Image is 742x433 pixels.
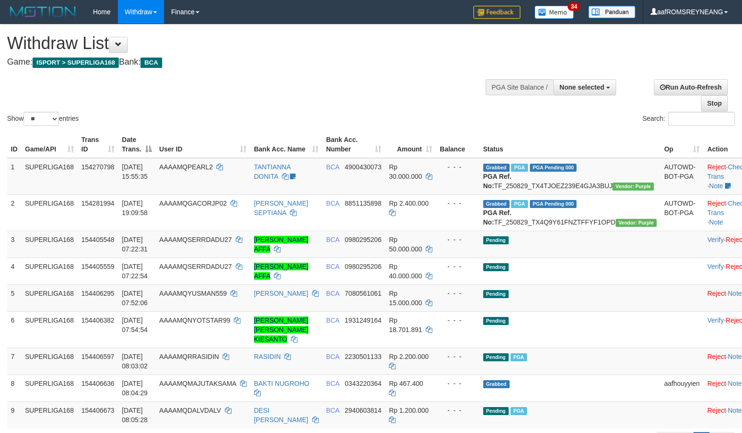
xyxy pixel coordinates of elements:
span: None selected [560,83,604,91]
span: BCA [140,58,162,68]
span: Rp 15.000.000 [389,290,422,307]
a: Verify [707,263,724,270]
th: User ID: activate to sort column ascending [156,131,250,158]
td: 1 [7,158,21,195]
span: Grabbed [483,380,510,388]
span: BCA [326,263,339,270]
a: Run Auto-Refresh [654,79,728,95]
span: Grabbed [483,200,510,208]
span: Rp 2.400.000 [389,200,429,207]
span: Rp 2.200.000 [389,353,429,360]
td: SUPERLIGA168 [21,348,78,375]
div: - - - [440,262,476,271]
a: Stop [701,95,728,111]
td: SUPERLIGA168 [21,231,78,258]
a: Verify [707,236,724,243]
th: Status [479,131,660,158]
select: Showentries [24,112,59,126]
span: [DATE] 07:22:31 [122,236,148,253]
th: Bank Acc. Number: activate to sort column ascending [322,131,386,158]
th: Op: activate to sort column ascending [660,131,704,158]
div: - - - [440,352,476,361]
span: AAAAMQNYOTSTAR99 [159,316,231,324]
td: SUPERLIGA168 [21,375,78,401]
span: [DATE] 08:03:02 [122,353,148,370]
span: Vendor URL: https://trx4.1velocity.biz [616,219,657,227]
td: TF_250829_TX4TJOEZ239E4GJA3BUJ [479,158,660,195]
a: Note [709,218,723,226]
td: TF_250829_TX4Q9Y61FNZTFFYF1OPD [479,194,660,231]
a: [PERSON_NAME] AFFA [254,236,308,253]
td: 6 [7,311,21,348]
td: 2 [7,194,21,231]
span: [DATE] 07:22:54 [122,263,148,280]
span: Copy 8851135898 to clipboard [345,200,381,207]
span: BCA [326,380,339,387]
span: Rp 50.000.000 [389,236,422,253]
span: Marked by aafnonsreyleab [511,200,528,208]
span: 154406382 [82,316,115,324]
span: Copy 0980295206 to clipboard [345,236,381,243]
img: panduan.png [588,6,635,18]
div: - - - [440,162,476,172]
img: MOTION_logo.png [7,5,79,19]
td: SUPERLIGA168 [21,311,78,348]
span: PGA Pending [530,164,577,172]
a: Reject [707,163,726,171]
label: Search: [643,112,735,126]
span: AAAAMQGACORJP02 [159,200,227,207]
a: TANTIANNA DONITA [254,163,291,180]
div: - - - [440,379,476,388]
span: AAAAMQMAJUTAKSAMA [159,380,236,387]
div: - - - [440,406,476,415]
span: Marked by aafmaleo [511,164,528,172]
a: [PERSON_NAME] [PERSON_NAME] KIESANTO [254,316,308,343]
div: PGA Site Balance / [486,79,553,95]
b: PGA Ref. No: [483,209,511,226]
span: 154406636 [82,380,115,387]
span: 154405548 [82,236,115,243]
span: Rp 40.000.000 [389,263,422,280]
a: [PERSON_NAME] SEPTIANA [254,200,308,216]
td: 5 [7,284,21,311]
td: AUTOWD-BOT-PGA [660,158,704,195]
span: Pending [483,317,509,325]
span: Copy 4900430073 to clipboard [345,163,381,171]
span: 154406295 [82,290,115,297]
a: Reject [707,200,726,207]
a: [PERSON_NAME] AFFA [254,263,308,280]
div: - - - [440,235,476,244]
span: BCA [326,200,339,207]
span: [DATE] 07:54:54 [122,316,148,333]
span: BCA [326,407,339,414]
span: [DATE] 07:52:06 [122,290,148,307]
th: Trans ID: activate to sort column ascending [78,131,118,158]
a: Reject [707,353,726,360]
span: Copy 1931249164 to clipboard [345,316,381,324]
span: BCA [326,236,339,243]
span: [DATE] 08:05:28 [122,407,148,424]
span: Marked by aafandaneth [511,353,527,361]
span: PGA Pending [530,200,577,208]
span: Pending [483,353,509,361]
span: Pending [483,407,509,415]
span: Pending [483,290,509,298]
h4: Game: Bank: [7,58,485,67]
a: DESI [PERSON_NAME] [254,407,308,424]
td: 9 [7,401,21,428]
span: AAAAMQRRASIDIN [159,353,219,360]
a: Note [728,353,742,360]
span: [DATE] 15:55:35 [122,163,148,180]
span: Rp 467.400 [389,380,423,387]
span: Copy 0980295206 to clipboard [345,263,381,270]
h1: Withdraw List [7,34,485,53]
th: ID [7,131,21,158]
span: BCA [326,163,339,171]
a: Verify [707,316,724,324]
a: BAKTI NUGROHO [254,380,309,387]
span: [DATE] 08:04:29 [122,380,148,397]
div: - - - [440,289,476,298]
a: Reject [707,407,726,414]
td: SUPERLIGA168 [21,401,78,428]
a: Note [728,380,742,387]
